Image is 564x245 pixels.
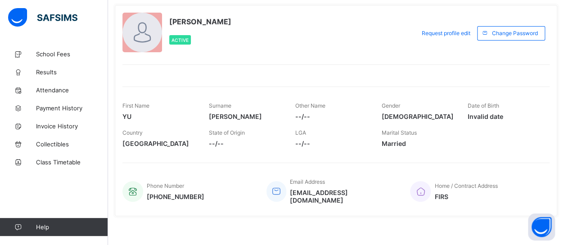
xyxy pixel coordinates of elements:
[122,102,149,109] span: First Name
[122,129,143,136] span: Country
[434,193,497,200] span: FIRS
[381,140,454,147] span: Married
[492,30,538,36] span: Change Password
[295,129,306,136] span: LGA
[209,113,282,120] span: [PERSON_NAME]
[122,140,195,147] span: [GEOGRAPHIC_DATA]
[290,189,397,204] span: [EMAIL_ADDRESS][DOMAIN_NAME]
[36,86,108,94] span: Attendance
[295,113,368,120] span: --/--
[295,102,325,109] span: Other Name
[36,159,108,166] span: Class Timetable
[209,140,282,147] span: --/--
[381,113,454,120] span: [DEMOGRAPHIC_DATA]
[381,129,416,136] span: Marital Status
[171,37,189,43] span: Active
[147,182,184,189] span: Phone Number
[36,141,108,148] span: Collectibles
[147,193,204,200] span: [PHONE_NUMBER]
[468,113,541,120] span: Invalid date
[36,223,108,231] span: Help
[381,102,400,109] span: Gender
[528,213,555,240] button: Open asap
[468,102,499,109] span: Date of Birth
[122,113,195,120] span: YU
[169,17,231,26] span: [PERSON_NAME]
[422,30,470,36] span: Request profile edit
[8,8,77,27] img: safsims
[36,122,108,130] span: Invoice History
[209,129,245,136] span: State of Origin
[290,178,325,185] span: Email Address
[36,68,108,76] span: Results
[295,140,368,147] span: --/--
[36,104,108,112] span: Payment History
[36,50,108,58] span: School Fees
[209,102,231,109] span: Surname
[434,182,497,189] span: Home / Contract Address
